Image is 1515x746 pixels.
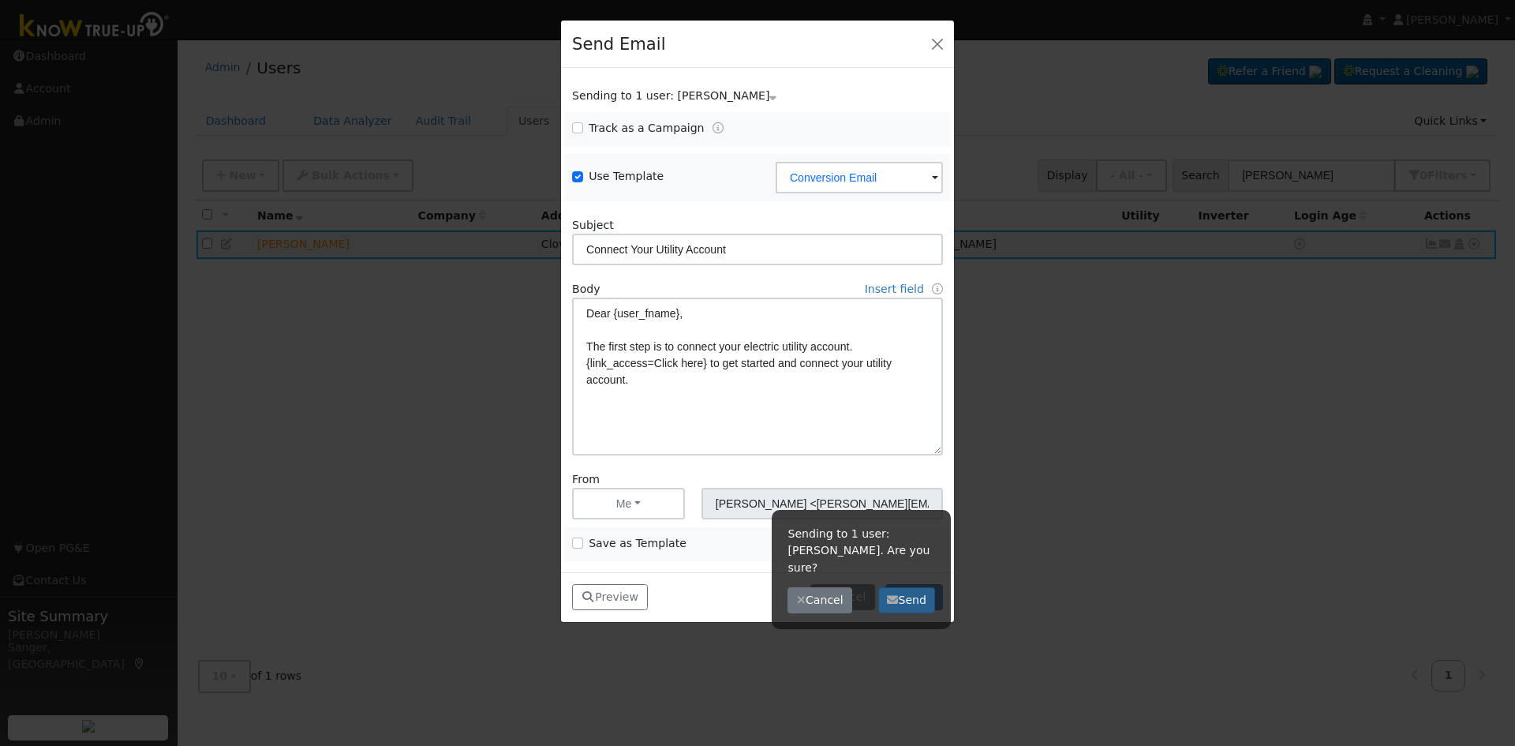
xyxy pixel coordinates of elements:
label: Use Template [589,168,664,185]
a: Fields [932,283,943,295]
input: Track as a Campaign [572,122,583,133]
button: Me [572,488,685,519]
div: Show users [564,88,952,104]
h4: Send Email [572,32,665,57]
label: Save as Template [589,535,686,552]
a: Insert field [865,283,924,295]
label: Body [572,281,600,298]
button: Preview [572,584,648,611]
p: Sending to 1 user: [PERSON_NAME]. Are you sure? [787,526,935,575]
label: From [572,471,600,488]
label: Subject [572,217,614,234]
button: Cancel [787,587,852,614]
button: Send [878,587,936,614]
input: Select a Template [776,162,943,193]
label: Track as a Campaign [589,120,704,137]
input: Use Template [572,171,583,182]
input: Save as Template [572,538,583,549]
a: Tracking Campaigns [713,122,724,134]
